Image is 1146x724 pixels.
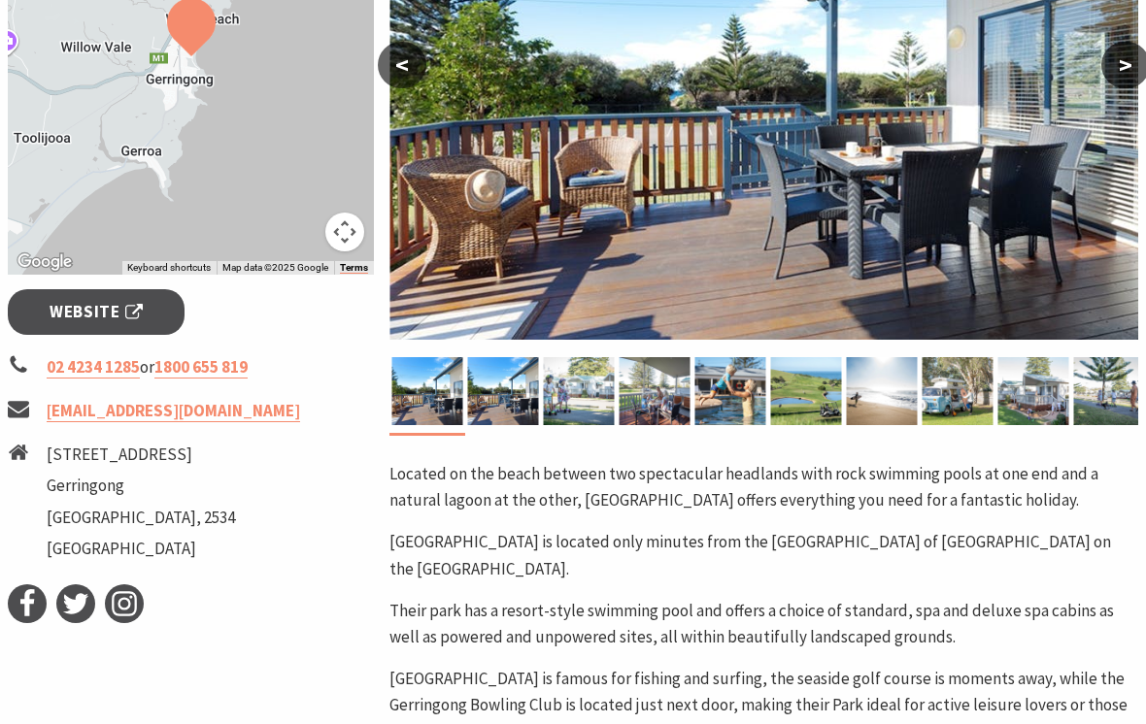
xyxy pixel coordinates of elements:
[389,598,1138,650] p: Their park has a resort-style swimming pool and offers a choice of standard, spa and deluxe spa c...
[47,356,140,378] a: 02 4234 1285
[47,400,300,422] a: [EMAIL_ADDRESS][DOMAIN_NAME]
[47,473,235,499] li: Gerringong
[8,354,374,380] li: or
[13,249,77,275] img: Google
[222,262,328,273] span: Map data ©2025 Google
[771,357,842,425] img: Werri Beach Holiday Park
[389,461,1138,513] p: Located on the beach between two spectacular headlands with rock swimming pools at one end and a ...
[154,356,248,378] a: 1800 655 819
[47,536,235,562] li: [GEOGRAPHIC_DATA]
[47,505,235,531] li: [GEOGRAPHIC_DATA], 2534
[340,262,368,274] a: Terms (opens in new tab)
[847,357,918,425] img: Surfing Spot, Werri Beach Holiday Park
[378,42,426,88] button: <
[13,249,77,275] a: Click to see this area on Google Maps
[1074,357,1145,425] img: Werri Beach Holiday Park - Dog Friendly
[127,261,211,275] button: Keyboard shortcuts
[50,299,143,325] span: Website
[998,357,1069,425] img: Werri Beach Holiday Park, Dog Friendly
[468,357,539,425] img: Cabin deck at Werri Beach Holiday Park
[47,442,235,468] li: [STREET_ADDRESS]
[695,357,766,425] img: Swimming Pool - Werri Beach Holiday Park
[923,357,994,425] img: Werri Beach Holiday Park, Gerringong
[389,529,1138,581] p: [GEOGRAPHIC_DATA] is located only minutes from the [GEOGRAPHIC_DATA] of [GEOGRAPHIC_DATA] on the ...
[544,357,615,425] img: Werri Beach Holiday Park, Gerringong
[8,289,185,335] a: Website
[620,357,691,425] img: Private Balcony - Holiday Cabin Werri Beach Holiday Park
[325,213,364,251] button: Map camera controls
[392,357,463,425] img: Cabin deck at Werri Beach Holiday Park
